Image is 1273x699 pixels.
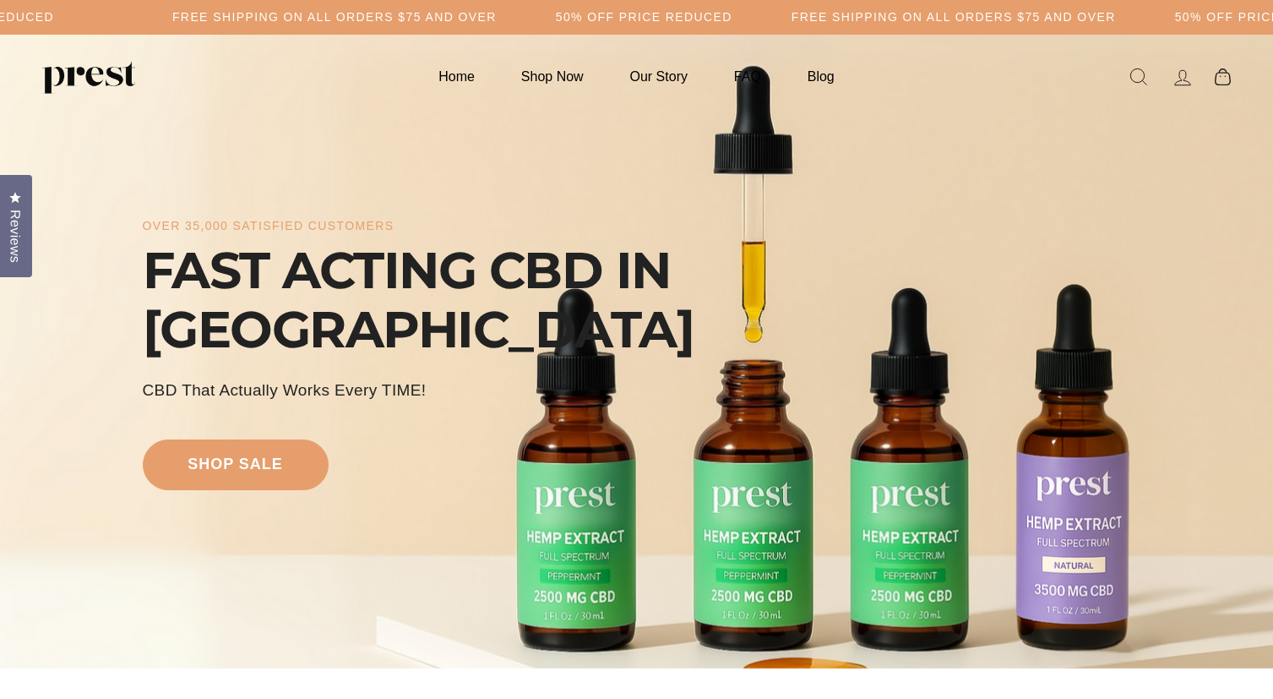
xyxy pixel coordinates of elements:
a: Blog [786,60,856,93]
a: Shop Now [500,60,605,93]
div: CBD That Actually Works every TIME! [143,379,427,402]
h5: Free Shipping on all orders $75 and over [172,10,497,25]
div: over 35,000 satisfied customers [143,219,394,233]
a: shop sale [143,440,329,490]
span: Reviews [4,210,26,263]
a: FAQ [713,60,782,93]
a: Our Story [609,60,709,93]
h5: 50% OFF PRICE REDUCED [556,10,732,25]
div: FAST ACTING CBD IN [GEOGRAPHIC_DATA] [143,241,694,359]
h5: Free Shipping on all orders $75 and over [792,10,1116,25]
a: Home [417,60,496,93]
img: PREST ORGANICS [42,60,135,94]
ul: Primary [417,60,855,93]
